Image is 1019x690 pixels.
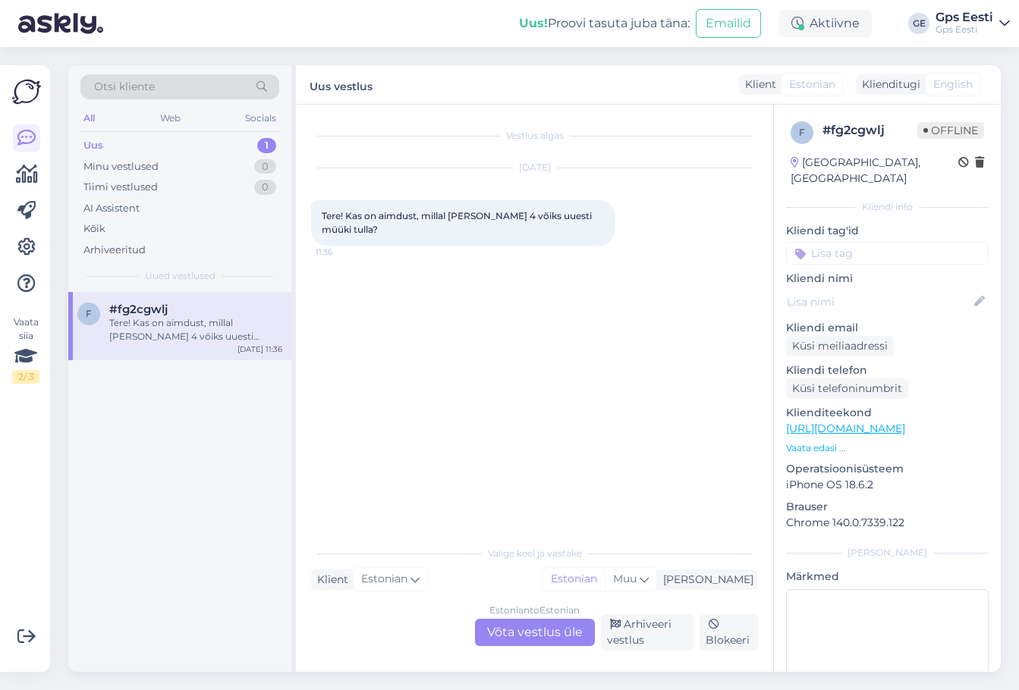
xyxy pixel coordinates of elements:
p: Kliendi tag'id [786,223,989,239]
p: Vaata edasi ... [786,441,989,455]
div: Uus [83,138,103,153]
div: 1 [257,138,276,153]
div: Aktiivne [779,10,872,37]
img: Askly Logo [12,77,41,106]
p: iPhone OS 18.6.2 [786,477,989,493]
div: [GEOGRAPHIC_DATA], [GEOGRAPHIC_DATA] [791,155,958,187]
div: Klient [311,572,348,588]
div: GE [908,13,929,34]
span: Otsi kliente [94,79,155,95]
div: All [80,108,98,128]
div: Minu vestlused [83,159,159,174]
div: Klienditugi [856,77,920,93]
p: Kliendi nimi [786,271,989,287]
span: Estonian [789,77,835,93]
div: Tiimi vestlused [83,180,158,195]
div: Valige keel ja vastake [311,547,758,560]
span: Offline [917,122,984,139]
div: Socials [242,108,279,128]
div: 2 / 3 [12,370,39,384]
div: Vaata siia [12,315,39,384]
button: Emailid [696,9,761,38]
div: Arhiveeritud [83,243,146,258]
span: Uued vestlused [145,269,215,283]
span: Estonian [361,571,407,588]
a: Gps EestiGps Eesti [936,11,1010,36]
b: Uus! [519,16,548,30]
span: 11:36 [316,246,373,258]
span: Tere! Kas on aimdust, millal [PERSON_NAME] 4 võiks uuesti müüki tulla? [322,210,594,235]
div: Web [157,108,184,128]
div: [PERSON_NAME] [657,572,753,588]
div: Kliendi info [786,200,989,214]
div: Proovi tasuta juba täna: [519,14,690,33]
p: Chrome 140.0.7339.122 [786,515,989,531]
span: f [799,127,805,138]
div: Blokeeri [700,614,758,651]
p: Kliendi email [786,320,989,336]
div: Vestlus algas [311,129,758,143]
div: Tere! Kas on aimdust, millal [PERSON_NAME] 4 võiks uuesti müüki tulla? [109,316,282,343]
p: Kliendi telefon [786,362,989,378]
input: Lisa nimi [787,293,971,310]
a: [URL][DOMAIN_NAME] [786,422,905,435]
label: Uus vestlus [310,74,373,95]
div: Gps Eesti [936,11,993,24]
div: Estonian to Estonian [489,604,580,617]
div: Estonian [543,568,605,591]
p: Brauser [786,499,989,515]
div: [PERSON_NAME] [786,546,989,560]
div: Küsi meiliaadressi [786,336,894,356]
div: Gps Eesti [936,24,993,36]
div: # fg2cgwlj [822,121,917,140]
input: Lisa tag [786,242,989,265]
span: Muu [613,572,637,585]
span: #fg2cgwlj [109,303,168,316]
div: [DATE] [311,161,758,174]
div: 0 [254,180,276,195]
div: [DATE] 11:36 [237,343,282,355]
div: AI Assistent [83,201,140,216]
p: Klienditeekond [786,405,989,421]
div: Klient [739,77,776,93]
div: Võta vestlus üle [475,619,595,646]
div: Arhiveeri vestlus [601,614,694,651]
div: 0 [254,159,276,174]
span: f [86,308,92,319]
p: Operatsioonisüsteem [786,461,989,477]
div: Kõik [83,221,105,237]
p: Märkmed [786,569,989,585]
span: English [933,77,973,93]
div: Küsi telefoninumbrit [786,378,908,399]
